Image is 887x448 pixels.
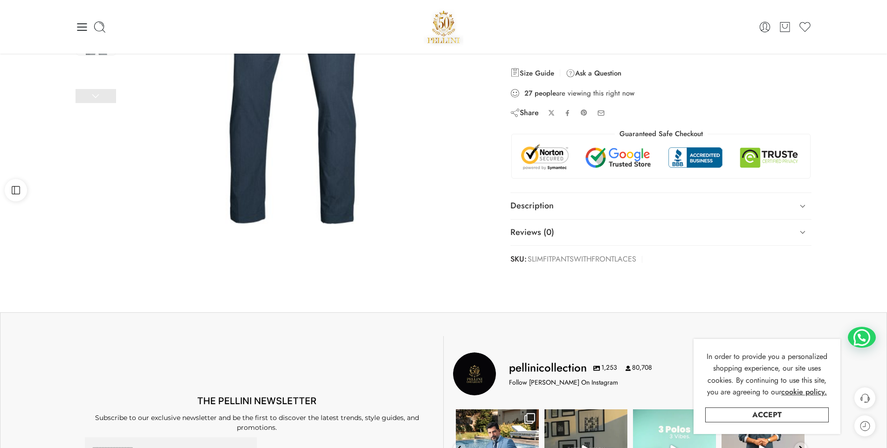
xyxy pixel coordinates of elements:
[593,363,617,372] span: 1,253
[519,144,804,171] img: Trust
[597,109,605,117] a: Email to your friends
[510,88,812,98] div: are viewing this right now
[758,21,771,34] a: Login / Register
[510,253,527,266] strong: SKU:
[509,378,618,387] p: Follow [PERSON_NAME] On Instagram
[566,68,621,79] a: Ask a Question
[510,108,539,118] div: Share
[707,351,827,398] span: In order to provide you a personalized shopping experience, our site uses cookies. By continuing ...
[535,89,556,98] strong: people
[197,395,316,407] span: THE PELLINI NEWSLETTER
[548,110,555,117] a: Share on X
[424,7,464,47] a: Pellini -
[615,129,708,139] legend: Guaranteed Safe Checkout
[705,407,829,422] a: Accept
[528,253,636,266] span: SLIMFITPANTSWITHFRONTLACES
[509,360,587,376] h3: pellinicollection
[781,386,827,398] a: cookie policy.
[510,220,812,246] a: Reviews (0)
[95,414,419,432] span: Subscribe to our exclusive newsletter and be the first to discover the latest trends, style guide...
[798,21,811,34] a: Wishlist
[424,7,464,47] img: Pellini
[524,89,532,98] strong: 27
[778,21,791,34] a: Cart
[626,363,652,372] span: 80,708
[564,110,571,117] a: Share on Facebook
[453,352,807,395] a: Pellini Collection pellinicollection 1,253 80,708 Follow [PERSON_NAME] On Instagram
[510,193,812,219] a: Description
[580,109,588,117] a: Pin on Pinterest
[510,68,554,79] a: Size Guide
